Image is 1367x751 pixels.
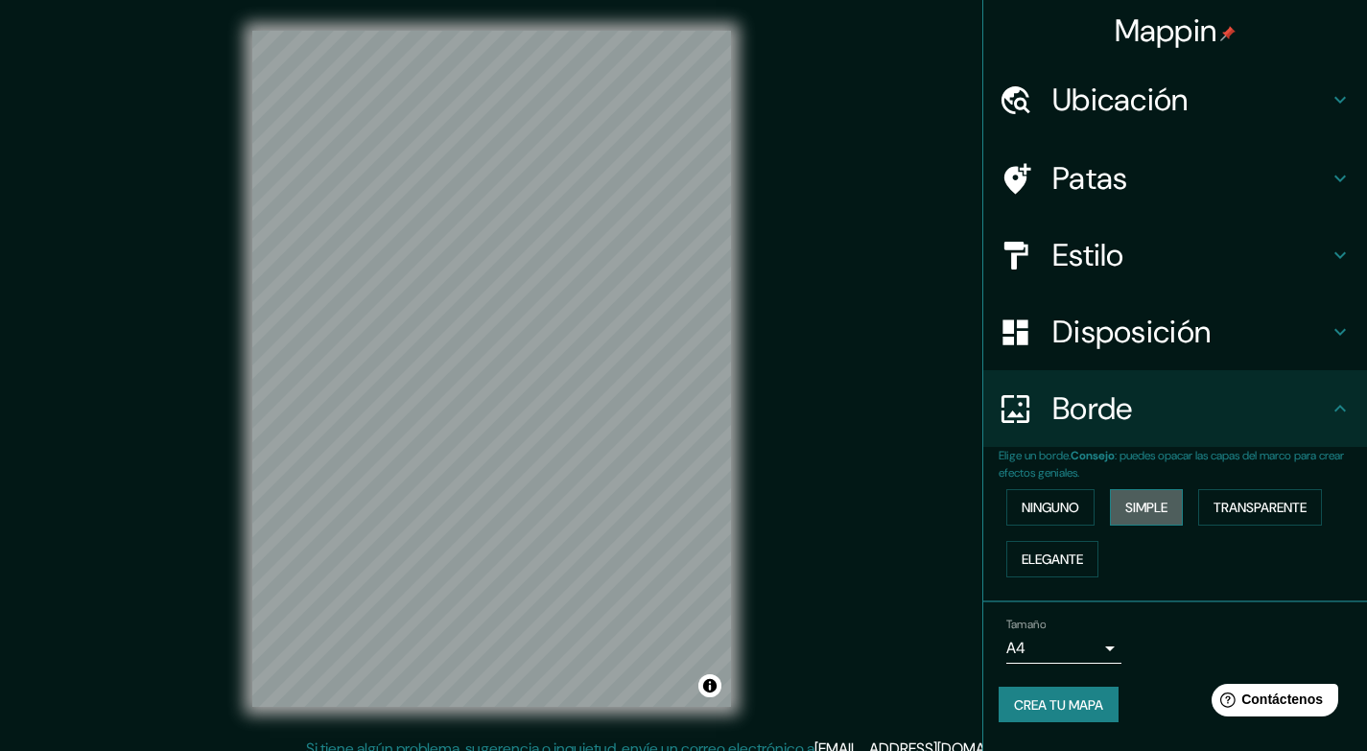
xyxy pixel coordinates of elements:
[1052,80,1189,120] font: Ubicación
[1006,489,1095,526] button: Ninguno
[983,217,1367,293] div: Estilo
[1022,551,1083,568] font: Elegante
[1115,11,1217,51] font: Mappin
[1052,388,1133,429] font: Borde
[698,674,721,697] button: Activar o desactivar atribución
[1125,499,1167,516] font: Simple
[1110,489,1183,526] button: Simple
[1052,312,1211,352] font: Disposición
[1006,541,1098,577] button: Elegante
[1006,633,1121,664] div: A4
[1198,489,1322,526] button: Transparente
[252,31,731,707] canvas: Mapa
[983,293,1367,370] div: Disposición
[1052,158,1128,199] font: Patas
[1014,696,1103,714] font: Crea tu mapa
[1052,235,1124,275] font: Estilo
[1006,617,1046,632] font: Tamaño
[999,448,1344,481] font: : puedes opacar las capas del marco para crear efectos geniales.
[983,370,1367,447] div: Borde
[1214,499,1307,516] font: Transparente
[1196,676,1346,730] iframe: Lanzador de widgets de ayuda
[999,448,1071,463] font: Elige un borde.
[1071,448,1115,463] font: Consejo
[1006,638,1025,658] font: A4
[983,61,1367,138] div: Ubicación
[1220,26,1236,41] img: pin-icon.png
[983,140,1367,217] div: Patas
[1022,499,1079,516] font: Ninguno
[999,687,1119,723] button: Crea tu mapa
